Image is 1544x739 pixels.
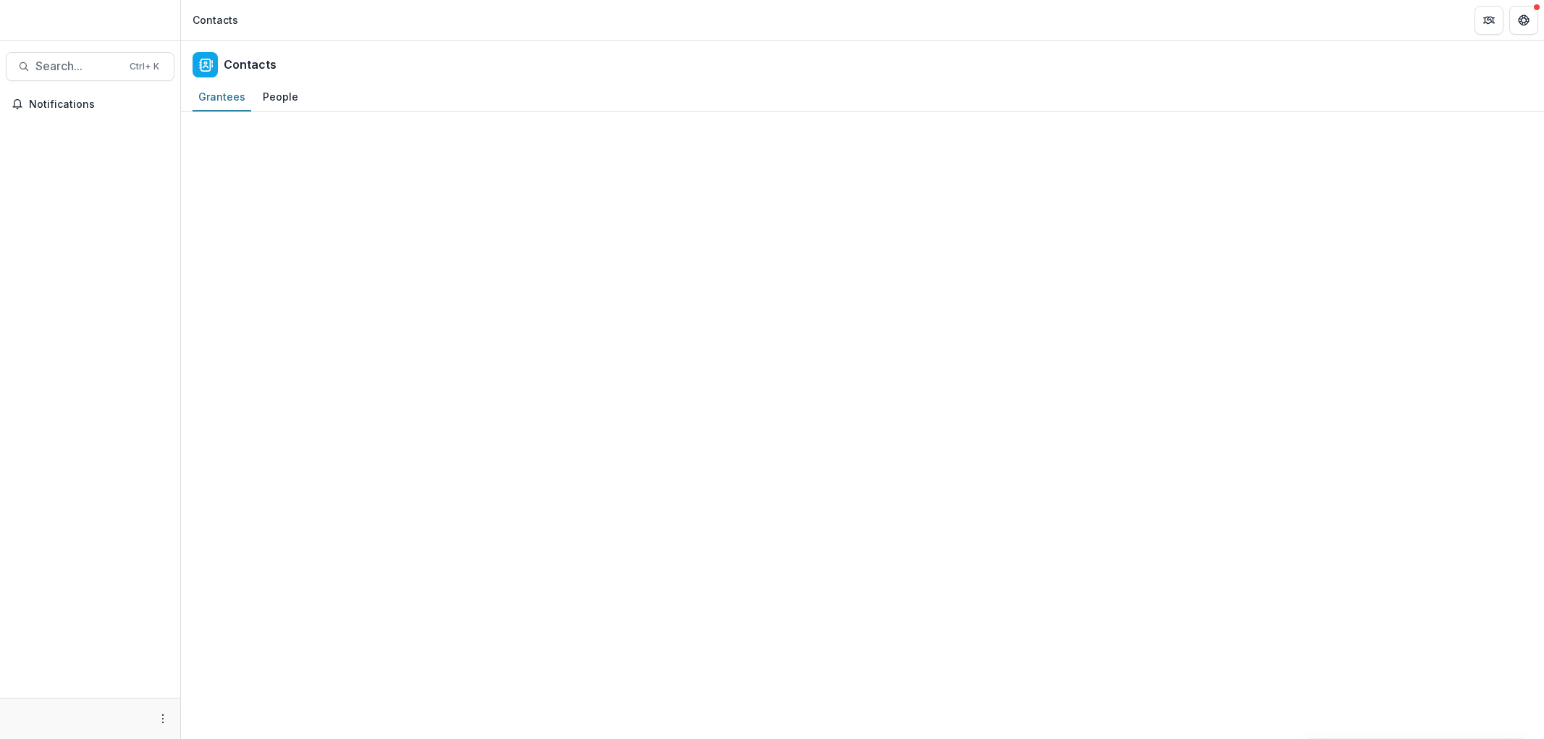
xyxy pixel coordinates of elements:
[187,9,244,30] nav: breadcrumb
[257,83,304,111] a: People
[224,58,277,72] h2: Contacts
[193,12,238,28] div: Contacts
[1475,6,1503,35] button: Partners
[193,86,251,107] div: Grantees
[1509,6,1538,35] button: Get Help
[154,710,172,727] button: More
[6,93,174,116] button: Notifications
[193,83,251,111] a: Grantees
[6,52,174,81] button: Search...
[29,98,169,111] span: Notifications
[127,59,162,75] div: Ctrl + K
[257,86,304,107] div: People
[35,59,121,73] span: Search...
